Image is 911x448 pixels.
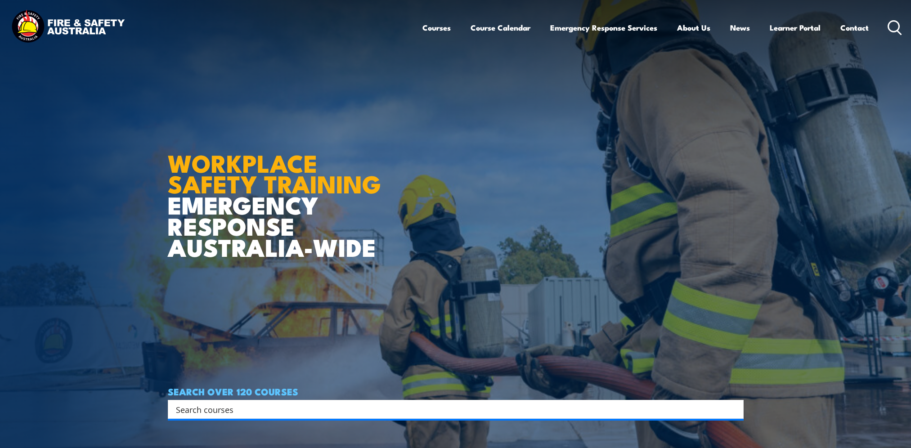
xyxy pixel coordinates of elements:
[176,403,724,416] input: Search input
[422,16,451,40] a: Courses
[840,16,869,40] a: Contact
[168,130,388,257] h1: EMERGENCY RESPONSE AUSTRALIA-WIDE
[770,16,821,40] a: Learner Portal
[471,16,530,40] a: Course Calendar
[168,143,381,202] strong: WORKPLACE SAFETY TRAINING
[728,403,740,416] button: Search magnifier button
[550,16,657,40] a: Emergency Response Services
[677,16,710,40] a: About Us
[168,386,744,396] h4: SEARCH OVER 120 COURSES
[730,16,750,40] a: News
[178,403,726,416] form: Search form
